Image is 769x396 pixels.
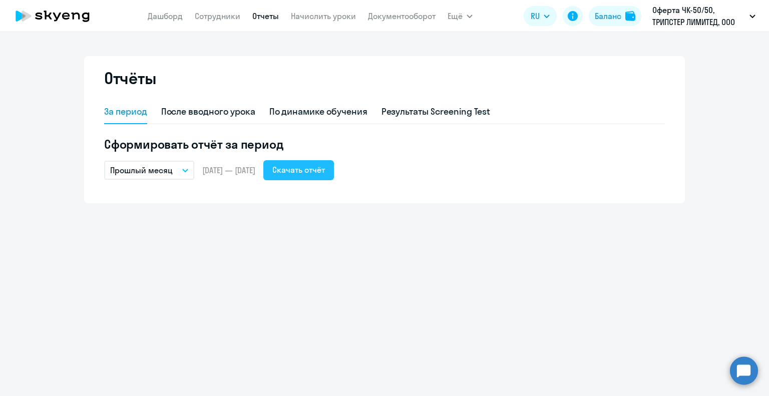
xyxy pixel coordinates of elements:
a: Дашборд [148,11,183,21]
span: [DATE] — [DATE] [202,165,255,176]
button: RU [524,6,557,26]
p: Оферта ЧК-50/50, ТРИПСТЕР ЛИМИТЕД, ООО [652,4,745,28]
span: Ещё [448,10,463,22]
button: Оферта ЧК-50/50, ТРИПСТЕР ЛИМИТЕД, ООО [647,4,760,28]
h2: Отчёты [104,68,156,88]
h5: Сформировать отчёт за период [104,136,665,152]
button: Ещё [448,6,473,26]
a: Документооборот [368,11,436,21]
a: Отчеты [252,11,279,21]
div: После вводного урока [161,105,255,118]
button: Балансbalance [589,6,641,26]
div: За период [104,105,147,118]
a: Начислить уроки [291,11,356,21]
a: Сотрудники [195,11,240,21]
div: Результаты Screening Test [381,105,491,118]
div: По динамике обучения [269,105,367,118]
span: RU [531,10,540,22]
div: Скачать отчёт [272,164,325,176]
p: Прошлый месяц [110,164,173,176]
img: balance [625,11,635,21]
button: Прошлый месяц [104,161,194,180]
button: Скачать отчёт [263,160,334,180]
div: Баланс [595,10,621,22]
